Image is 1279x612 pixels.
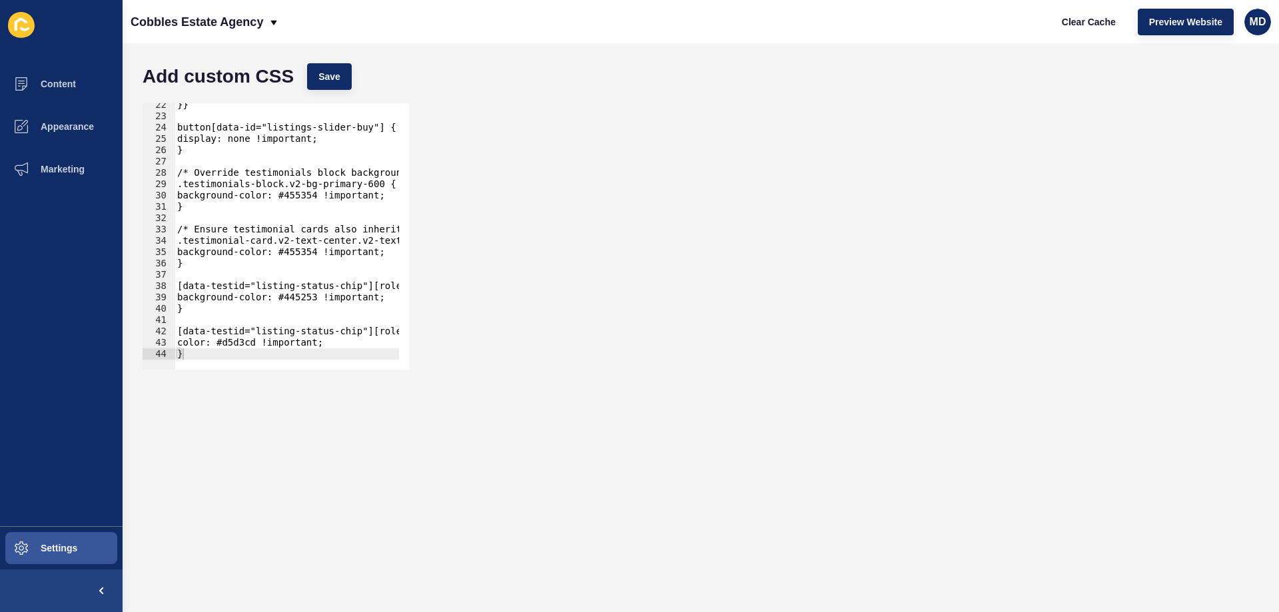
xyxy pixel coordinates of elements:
div: 43 [143,337,175,348]
div: 39 [143,292,175,303]
div: 44 [143,348,175,360]
h1: Add custom CSS [143,70,294,83]
div: 27 [143,156,175,167]
div: 35 [143,246,175,258]
p: Cobbles Estate Agency [131,5,263,39]
div: 23 [143,111,175,122]
div: 40 [143,303,175,314]
div: 37 [143,269,175,280]
div: 33 [143,224,175,235]
div: 24 [143,122,175,133]
div: 31 [143,201,175,212]
span: Clear Cache [1062,15,1116,29]
button: Save [307,63,352,90]
span: MD [1250,15,1266,29]
div: 34 [143,235,175,246]
button: Clear Cache [1051,9,1127,35]
div: 41 [143,314,175,326]
div: 30 [143,190,175,201]
div: 32 [143,212,175,224]
div: 25 [143,133,175,145]
div: 28 [143,167,175,178]
div: 22 [143,99,175,111]
div: 42 [143,326,175,337]
span: Preview Website [1149,15,1222,29]
div: 38 [143,280,175,292]
span: Save [318,70,340,83]
button: Preview Website [1138,9,1234,35]
div: 36 [143,258,175,269]
div: 29 [143,178,175,190]
div: 26 [143,145,175,156]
